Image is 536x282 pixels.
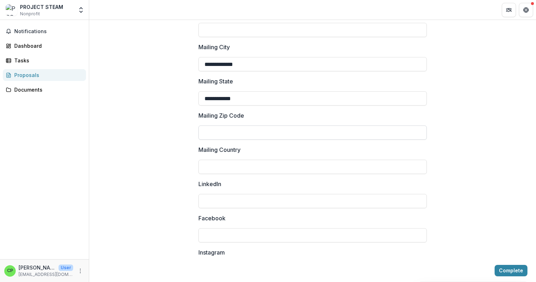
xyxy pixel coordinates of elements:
div: Dashboard [14,42,80,50]
div: Charles Gregory Postell [7,268,13,273]
a: Documents [3,84,86,96]
img: PROJECT STEAM [6,4,17,16]
p: Mailing State [198,77,233,86]
button: More [76,267,85,275]
p: [PERSON_NAME] [19,264,56,271]
p: Mailing Zip Code [198,111,244,120]
div: Documents [14,86,80,93]
a: Proposals [3,69,86,81]
span: Nonprofit [20,11,40,17]
span: Notifications [14,29,83,35]
a: Dashboard [3,40,86,52]
button: Partners [502,3,516,17]
p: User [59,265,73,271]
p: LinkedIn [198,180,221,188]
button: Complete [495,265,527,276]
p: Mailing City [198,43,230,51]
p: Mailing Country [198,145,241,154]
p: Instagram [198,248,225,257]
button: Get Help [519,3,533,17]
p: [EMAIL_ADDRESS][DOMAIN_NAME] [19,271,73,278]
div: Tasks [14,57,80,64]
div: PROJECT STEAM [20,3,63,11]
p: Facebook [198,214,226,222]
div: Proposals [14,71,80,79]
a: Tasks [3,55,86,66]
button: Open entity switcher [76,3,86,17]
button: Notifications [3,26,86,37]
